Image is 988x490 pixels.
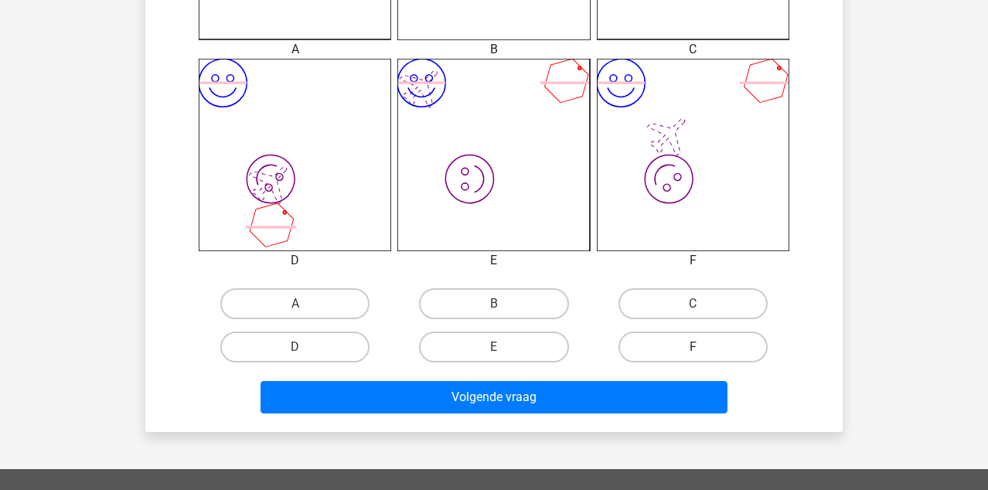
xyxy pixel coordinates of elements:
label: A [220,288,370,319]
label: C [618,288,768,319]
button: Volgende vraag [261,381,728,413]
div: F [585,251,801,270]
label: E [419,332,568,362]
div: A [187,40,403,59]
div: D [187,251,403,270]
label: F [618,332,768,362]
div: B [386,40,601,59]
div: E [386,251,601,270]
div: C [585,40,801,59]
label: B [419,288,568,319]
label: D [220,332,370,362]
